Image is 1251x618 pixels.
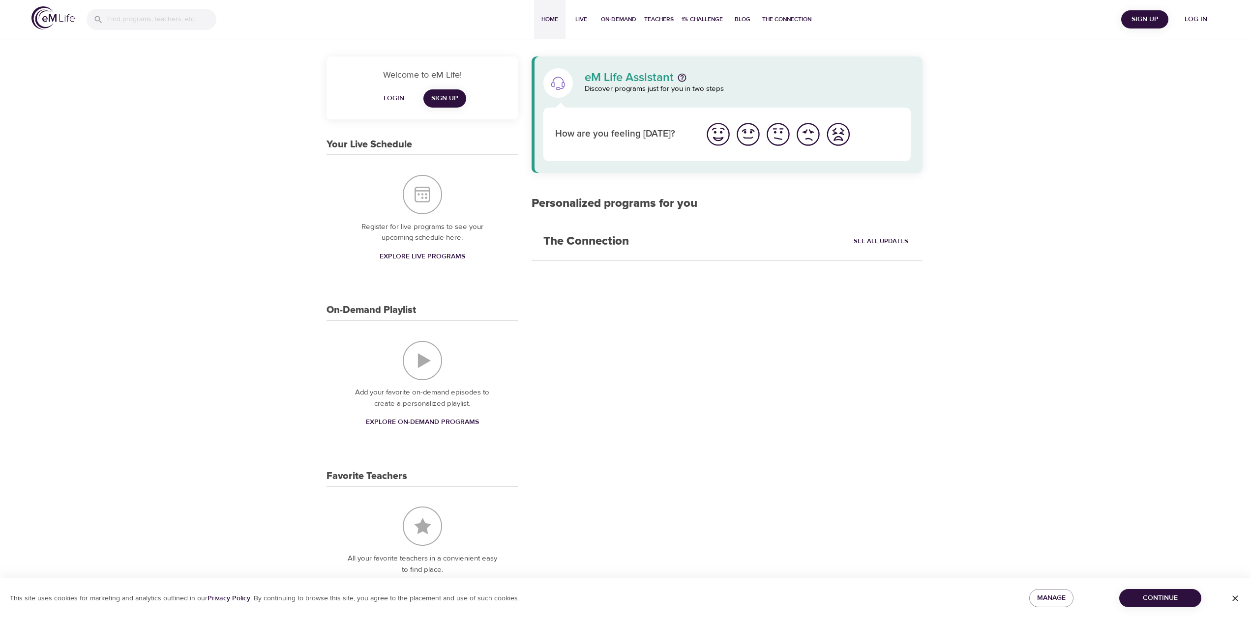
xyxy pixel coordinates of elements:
p: Register for live programs to see your upcoming schedule here. [346,222,498,244]
span: Teachers [644,14,674,25]
button: I'm feeling good [733,119,763,149]
button: I'm feeling great [703,119,733,149]
span: See All Updates [854,236,908,247]
img: Your Live Schedule [403,175,442,214]
h2: Personalized programs for you [532,197,923,211]
p: Add your favorite on-demand episodes to create a personalized playlist. [346,387,498,409]
span: Blog [731,14,754,25]
img: eM Life Assistant [550,75,566,91]
h3: Your Live Schedule [327,139,412,150]
p: How are you feeling [DATE]? [555,127,691,141]
h3: On-Demand Playlist [327,305,416,316]
a: Explore On-Demand Programs [362,413,483,431]
span: Sign Up [1125,13,1164,26]
span: Manage [1037,592,1066,604]
button: I'm feeling worst [823,119,853,149]
button: I'm feeling ok [763,119,793,149]
span: Live [569,14,593,25]
button: Login [378,89,410,108]
span: Continue [1127,592,1193,604]
img: good [735,121,762,148]
span: Explore Live Programs [380,251,465,263]
span: Login [382,92,406,105]
p: eM Life Assistant [585,72,674,84]
img: On-Demand Playlist [403,341,442,380]
h3: Favorite Teachers [327,471,407,482]
img: bad [795,121,822,148]
button: Log in [1172,10,1220,28]
h2: The Connection [532,223,641,260]
a: Sign Up [423,89,466,108]
span: Sign Up [431,92,458,105]
button: I'm feeling bad [793,119,823,149]
img: great [705,121,732,148]
span: Log in [1176,13,1216,26]
p: Discover programs just for you in two steps [585,84,911,95]
button: Manage [1029,589,1073,607]
span: Explore On-Demand Programs [366,416,479,428]
input: Find programs, teachers, etc... [107,9,216,30]
span: 1% Challenge [682,14,723,25]
button: Sign Up [1121,10,1168,28]
img: worst [825,121,852,148]
button: Continue [1119,589,1201,607]
span: The Connection [762,14,811,25]
a: Privacy Policy [208,594,250,603]
img: ok [765,121,792,148]
p: Welcome to eM Life! [338,68,506,82]
img: logo [31,6,75,29]
a: Explore Live Programs [376,248,469,266]
a: See All Updates [851,234,911,249]
p: All your favorite teachers in a convienient easy to find place. [346,553,498,575]
span: On-Demand [601,14,636,25]
span: Home [538,14,562,25]
img: Favorite Teachers [403,506,442,546]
